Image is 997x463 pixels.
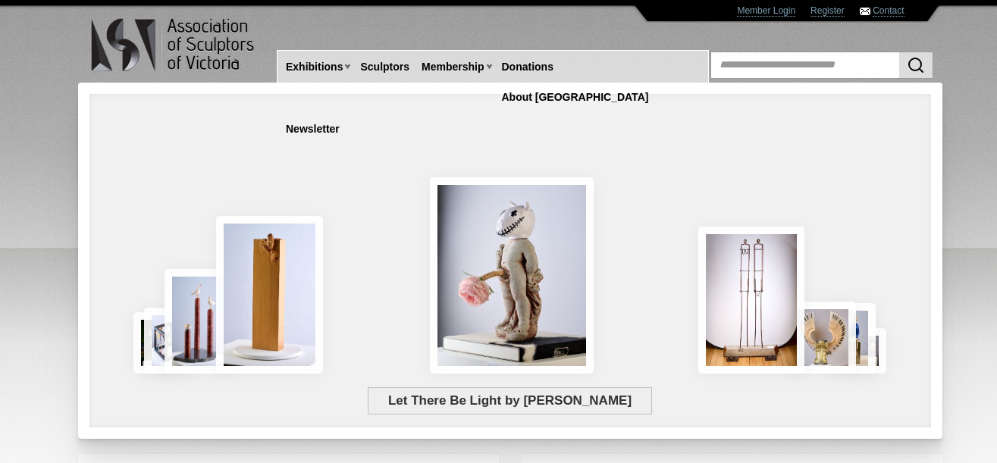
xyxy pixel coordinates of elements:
a: Donations [496,53,560,81]
img: Little Frog. Big Climb [216,216,324,374]
span: Let There Be Light by [PERSON_NAME] [368,387,651,415]
a: Contact [873,5,904,17]
a: Sculptors [354,53,415,81]
a: Newsletter [280,115,346,143]
img: logo.png [90,15,257,75]
a: Membership [415,53,490,81]
a: Member Login [737,5,795,17]
a: Exhibitions [280,53,349,81]
a: About [GEOGRAPHIC_DATA] [496,83,655,111]
img: Swingers [698,227,805,374]
img: Let There Be Light [430,177,594,374]
a: Register [810,5,845,17]
img: Contact ASV [860,8,870,15]
img: Search [907,56,925,74]
img: Lorica Plumata (Chrysus) [787,302,856,374]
